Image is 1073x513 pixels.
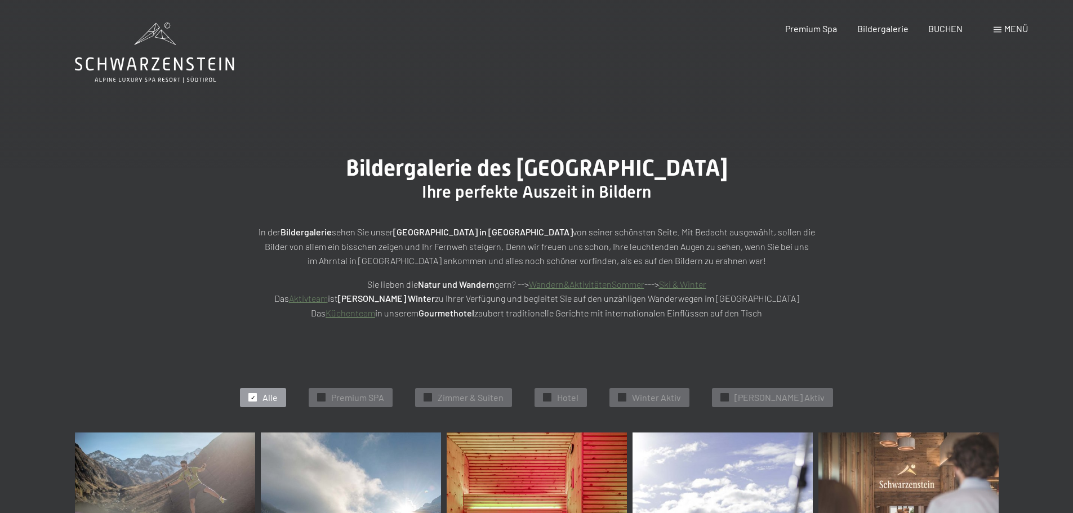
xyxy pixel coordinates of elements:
strong: Bildergalerie [281,226,332,237]
strong: [PERSON_NAME] Winter [338,293,435,304]
strong: Gourmethotel [418,307,474,318]
p: Sie lieben die gern? --> ---> Das ist zu Ihrer Verfügung und begleitet Sie auf den unzähligen Wan... [255,277,818,320]
a: BUCHEN [928,23,963,34]
span: ✓ [426,394,430,402]
span: Zimmer & Suiten [438,391,504,404]
a: Premium Spa [785,23,837,34]
a: Aktivteam [289,293,328,304]
span: Premium SPA [331,391,384,404]
strong: Natur und Wandern [418,279,495,289]
span: [PERSON_NAME] Aktiv [734,391,825,404]
span: ✓ [251,394,255,402]
span: ✓ [545,394,550,402]
a: Wandern&AktivitätenSommer [529,279,644,289]
p: In der sehen Sie unser von seiner schönsten Seite. Mit Bedacht ausgewählt, sollen die Bilder von ... [255,225,818,268]
span: ✓ [620,394,625,402]
span: Alle [262,391,278,404]
a: Bildergalerie [857,23,909,34]
span: Hotel [557,391,578,404]
span: Ihre perfekte Auszeit in Bildern [422,182,651,202]
a: Küchenteam [326,307,375,318]
span: Menü [1004,23,1028,34]
span: Bildergalerie des [GEOGRAPHIC_DATA] [346,155,728,181]
a: Ski & Winter [659,279,706,289]
span: Winter Aktiv [632,391,681,404]
span: ✓ [723,394,727,402]
strong: [GEOGRAPHIC_DATA] in [GEOGRAPHIC_DATA] [393,226,573,237]
span: ✓ [319,394,324,402]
